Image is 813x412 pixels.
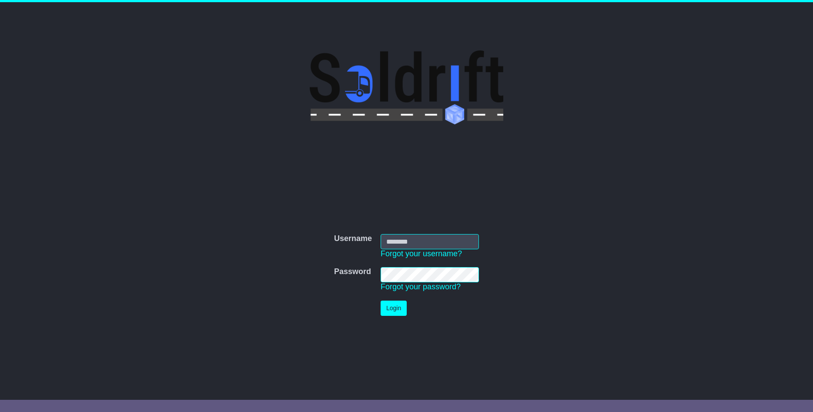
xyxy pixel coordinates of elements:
img: Soldrift Pty Ltd [310,50,503,124]
a: Forgot your username? [381,249,462,258]
label: Username [334,234,372,244]
button: Login [381,301,407,316]
label: Password [334,267,371,277]
a: Forgot your password? [381,282,461,291]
